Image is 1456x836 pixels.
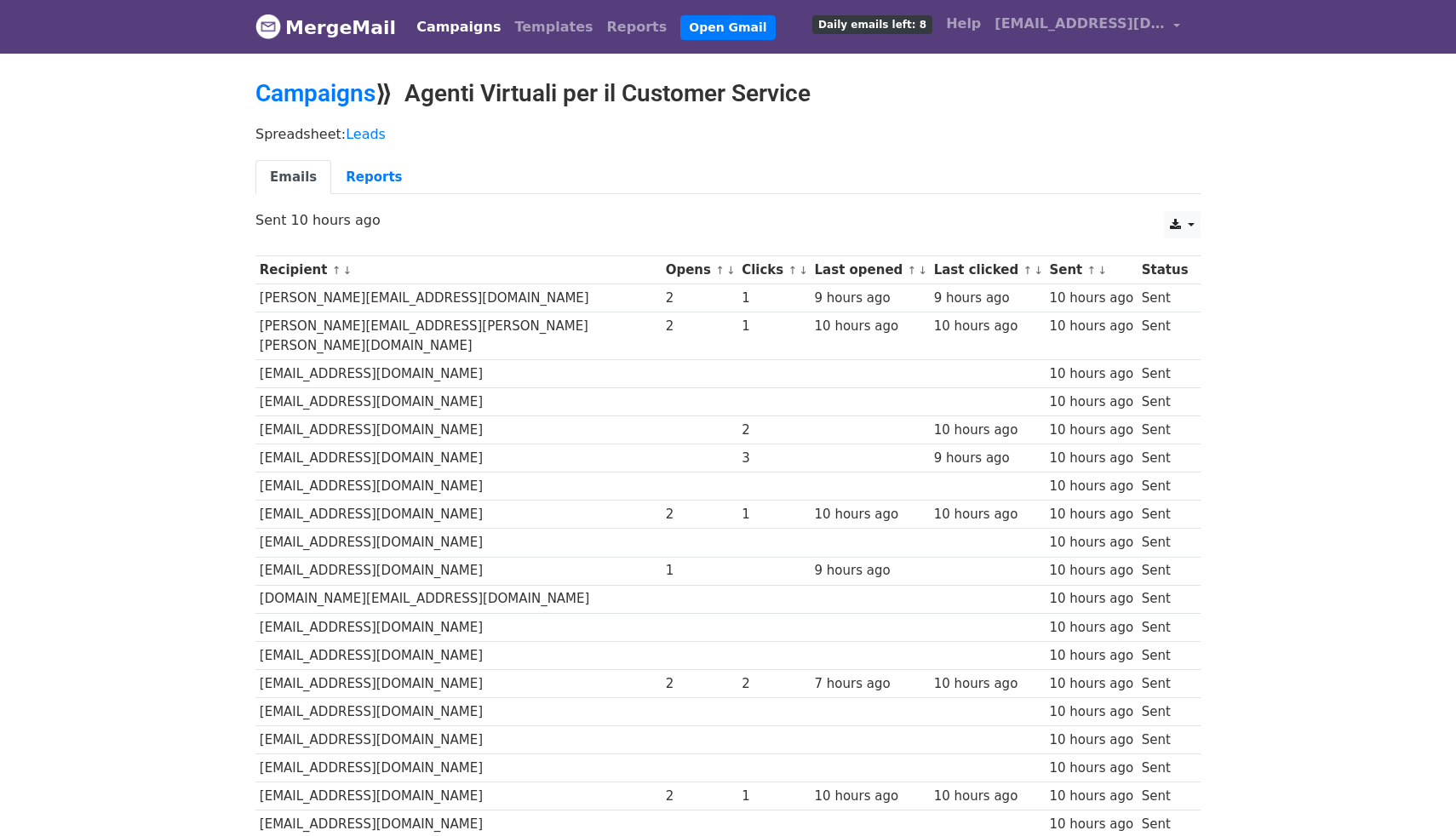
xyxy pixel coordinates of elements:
div: 10 hours ago [934,674,1041,694]
div: 2 [742,421,806,440]
td: [EMAIL_ADDRESS][DOMAIN_NAME] [255,444,662,472]
a: ↑ [788,264,798,277]
td: [EMAIL_ADDRESS][DOMAIN_NAME] [255,641,662,669]
td: Sent [1138,416,1192,444]
div: 10 hours ago [1049,317,1133,336]
div: 10 hours ago [1049,730,1133,750]
td: [EMAIL_ADDRESS][DOMAIN_NAME] [255,557,662,585]
td: [EMAIL_ADDRESS][DOMAIN_NAME] [255,472,662,501]
td: [EMAIL_ADDRESS][DOMAIN_NAME] [255,359,662,387]
td: Sent [1138,529,1192,557]
td: [EMAIL_ADDRESS][DOMAIN_NAME] [255,782,662,810]
div: 10 hours ago [815,787,926,806]
td: [EMAIL_ADDRESS][DOMAIN_NAME] [255,754,662,782]
div: 1 [742,505,806,524]
div: 10 hours ago [1049,505,1133,524]
td: [EMAIL_ADDRESS][DOMAIN_NAME] [255,416,662,444]
span: Daily emails left: 8 [812,15,932,34]
div: 10 hours ago [1049,589,1133,609]
div: 10 hours ago [1049,787,1133,806]
div: 1 [742,317,806,336]
div: 9 hours ago [934,289,1041,308]
p: Sent 10 hours ago [255,211,1201,229]
td: [EMAIL_ADDRESS][DOMAIN_NAME] [255,669,662,697]
td: [EMAIL_ADDRESS][DOMAIN_NAME] [255,613,662,641]
td: [EMAIL_ADDRESS][DOMAIN_NAME] [255,726,662,754]
td: Sent [1138,669,1192,697]
div: 10 hours ago [1049,392,1133,412]
a: MergeMail [255,9,396,45]
th: Last opened [811,256,930,284]
td: Sent [1138,284,1192,312]
div: 10 hours ago [1049,618,1133,638]
td: [PERSON_NAME][EMAIL_ADDRESS][PERSON_NAME][PERSON_NAME][DOMAIN_NAME] [255,312,662,360]
th: Status [1138,256,1192,284]
a: ↑ [1023,264,1032,277]
a: ↓ [1034,264,1043,277]
th: Recipient [255,256,662,284]
div: 3 [742,449,806,468]
div: 10 hours ago [1049,421,1133,440]
div: 10 hours ago [1049,646,1133,666]
div: 10 hours ago [1049,815,1133,834]
td: Sent [1138,613,1192,641]
a: Reports [331,160,416,195]
div: 1 [666,561,734,581]
div: 2 [666,787,734,806]
td: Sent [1138,585,1192,613]
td: Sent [1138,698,1192,726]
h2: ⟫ Agenti Virtuali per il Customer Service [255,79,1201,108]
th: Sent [1046,256,1138,284]
div: 10 hours ago [1049,477,1133,496]
td: [EMAIL_ADDRESS][DOMAIN_NAME] [255,698,662,726]
div: 10 hours ago [934,421,1041,440]
a: Open Gmail [680,15,775,40]
div: 10 hours ago [1049,449,1133,468]
div: 9 hours ago [815,289,926,308]
td: Sent [1138,726,1192,754]
td: [EMAIL_ADDRESS][DOMAIN_NAME] [255,529,662,557]
div: 10 hours ago [934,787,1041,806]
td: Sent [1138,754,1192,782]
a: Help [939,7,988,41]
a: ↑ [332,264,341,277]
td: Sent [1138,641,1192,669]
div: 9 hours ago [815,561,926,581]
a: ↓ [342,264,352,277]
div: 10 hours ago [934,505,1041,524]
a: ↓ [799,264,808,277]
img: MergeMail logo [255,14,281,39]
div: 10 hours ago [1049,533,1133,553]
div: 2 [666,674,734,694]
div: 10 hours ago [1049,759,1133,778]
div: 2 [742,674,806,694]
a: ↑ [715,264,725,277]
div: 2 [666,289,734,308]
div: 1 [742,787,806,806]
td: [EMAIL_ADDRESS][DOMAIN_NAME] [255,387,662,415]
div: 10 hours ago [934,317,1041,336]
a: [EMAIL_ADDRESS][DOMAIN_NAME] [988,7,1187,47]
td: Sent [1138,782,1192,810]
a: Daily emails left: 8 [805,7,939,41]
div: 10 hours ago [815,505,926,524]
a: Campaigns [410,10,507,44]
div: 10 hours ago [1049,561,1133,581]
span: [EMAIL_ADDRESS][DOMAIN_NAME] [995,14,1165,34]
div: 1 [742,289,806,308]
a: Templates [507,10,599,44]
td: Sent [1138,501,1192,529]
th: Clicks [737,256,810,284]
a: Leads [346,126,386,142]
a: ↑ [1087,264,1097,277]
a: ↓ [918,264,927,277]
td: Sent [1138,359,1192,387]
th: Opens [662,256,738,284]
a: ↓ [726,264,736,277]
div: 10 hours ago [1049,674,1133,694]
td: [DOMAIN_NAME][EMAIL_ADDRESS][DOMAIN_NAME] [255,585,662,613]
p: Spreadsheet: [255,125,1201,143]
div: 10 hours ago [1049,364,1133,384]
td: Sent [1138,387,1192,415]
div: 7 hours ago [815,674,926,694]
